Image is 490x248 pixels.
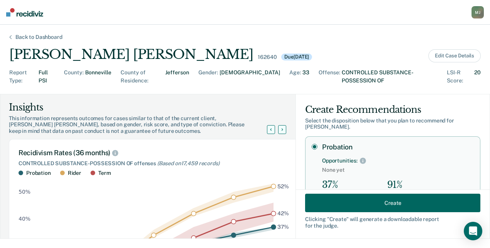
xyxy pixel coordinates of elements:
[472,6,484,18] div: M J
[447,69,473,85] div: LSI-R Score :
[165,69,189,85] div: Jefferson
[258,54,277,60] div: 162640
[474,69,481,85] div: 20
[6,8,43,17] img: Recidiviz
[98,170,111,176] div: Term
[198,69,218,85] div: Gender :
[305,117,480,131] div: Select the disposition below that you plan to recommend for [PERSON_NAME] .
[277,224,289,230] text: 37%
[289,69,301,85] div: Age :
[302,69,309,85] div: 33
[277,183,289,230] g: text
[157,160,220,166] span: (Based on 17,459 records )
[9,101,276,114] div: Insights
[305,104,480,116] div: Create Recommendations
[322,158,357,164] div: Opportunities:
[18,216,30,222] text: 40%
[9,69,37,85] div: Report Type :
[64,69,84,85] div: County :
[464,222,482,240] div: Open Intercom Messenger
[281,54,312,60] div: Due [DATE]
[387,179,443,191] div: 91%
[322,143,474,151] label: Probation
[319,69,340,85] div: Offense :
[322,167,474,173] span: None yet
[428,49,481,62] button: Edit Case Details
[322,179,362,191] div: 37%
[220,69,280,85] div: [DEMOGRAPHIC_DATA]
[472,6,484,18] button: MJ
[342,69,437,85] div: CONTROLLED SUBSTANCE-POSSESSION OF
[26,170,51,176] div: Probation
[18,149,290,157] div: Recidivism Rates (36 months)
[9,115,276,134] div: This information represents outcomes for cases similar to that of the current client, [PERSON_NAM...
[6,34,72,40] div: Back to Dashboard
[18,189,30,195] text: 50%
[305,216,480,229] div: Clicking " Create " will generate a downloadable report for the judge.
[68,170,81,176] div: Rider
[85,69,111,85] div: Bonneville
[39,69,55,85] div: Full PSI
[121,69,164,85] div: County of Residence :
[277,183,289,189] text: 52%
[9,47,253,62] div: [PERSON_NAME] [PERSON_NAME]
[305,194,480,212] button: Create
[277,210,289,216] text: 42%
[18,160,290,167] div: CONTROLLED SUBSTANCE-POSSESSION OF offenses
